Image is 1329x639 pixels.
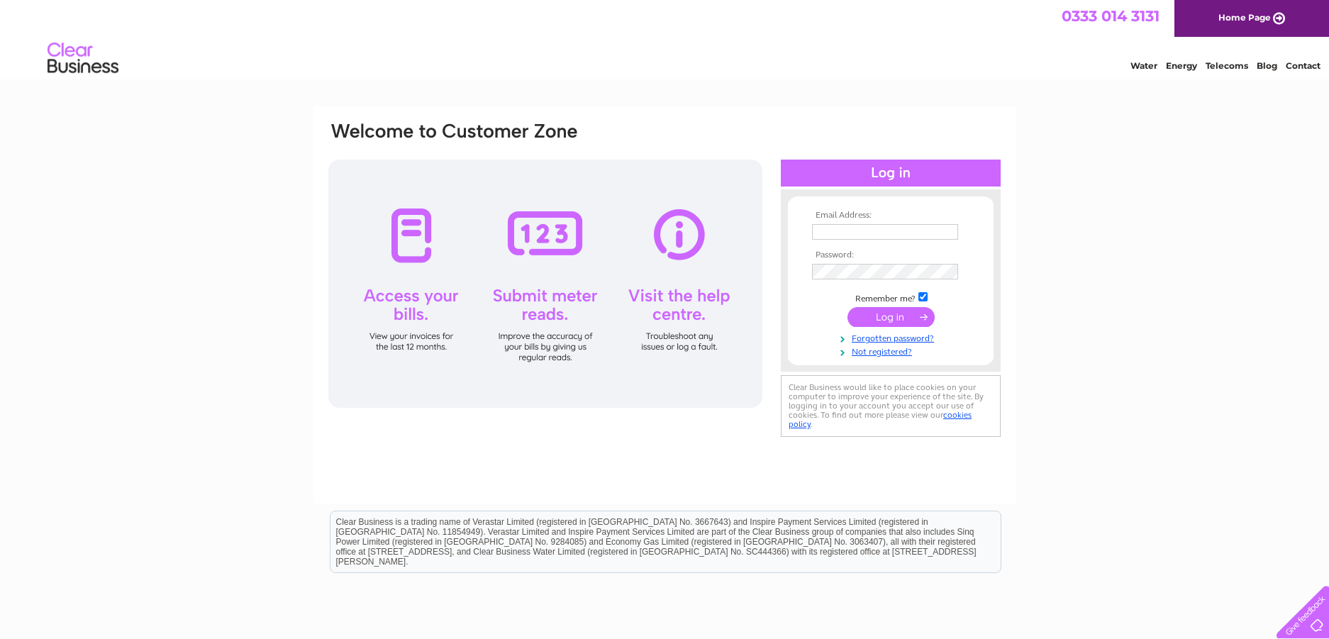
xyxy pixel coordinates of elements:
[1062,7,1160,25] a: 0333 014 3131
[1206,60,1248,71] a: Telecoms
[812,330,973,344] a: Forgotten password?
[812,344,973,357] a: Not registered?
[1257,60,1277,71] a: Blog
[1130,60,1157,71] a: Water
[808,250,973,260] th: Password:
[781,375,1001,437] div: Clear Business would like to place cookies on your computer to improve your experience of the sit...
[789,410,972,429] a: cookies policy
[808,290,973,304] td: Remember me?
[330,8,1001,69] div: Clear Business is a trading name of Verastar Limited (registered in [GEOGRAPHIC_DATA] No. 3667643...
[808,211,973,221] th: Email Address:
[1286,60,1320,71] a: Contact
[1166,60,1197,71] a: Energy
[47,37,119,80] img: logo.png
[847,307,935,327] input: Submit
